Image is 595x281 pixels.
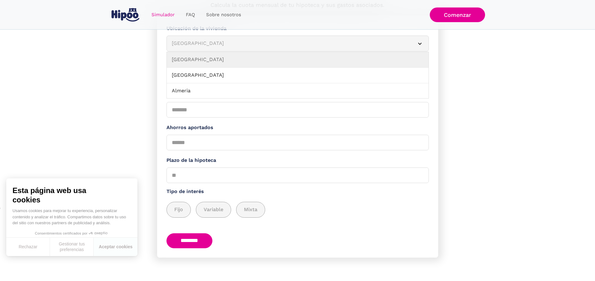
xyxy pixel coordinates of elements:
span: Mixta [244,206,257,214]
a: Comenzar [430,7,485,22]
a: Almeria [167,83,429,99]
a: Sobre nosotros [201,9,247,21]
div: [GEOGRAPHIC_DATA] [172,40,409,47]
a: home [110,6,141,24]
label: Plazo de la hipoteca [166,157,429,164]
nav: [GEOGRAPHIC_DATA] [166,52,429,99]
label: Ahorros aportados [166,124,429,132]
a: FAQ [180,9,201,21]
a: Simulador [146,9,180,21]
article: [GEOGRAPHIC_DATA] [166,36,429,51]
form: Simulador Form [157,15,438,258]
span: Variable [204,206,223,214]
label: Tipo de interés [166,188,429,196]
div: add_description_here [166,202,429,218]
a: [GEOGRAPHIC_DATA] [167,68,429,83]
span: Fijo [174,206,183,214]
a: [GEOGRAPHIC_DATA] [167,52,429,68]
